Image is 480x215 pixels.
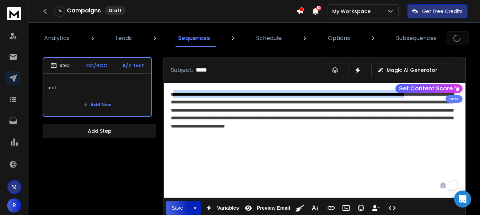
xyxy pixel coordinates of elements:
a: Analytics [40,30,74,47]
button: Code View [385,201,399,215]
div: Step 1 [50,62,71,69]
div: Draft [105,6,125,15]
button: Variables [202,201,241,215]
p: Schedule [256,34,282,43]
button: Magic AI Generator [371,63,451,77]
p: Sequences [178,34,210,43]
button: Preview Email [242,201,291,215]
p: trial [48,78,147,98]
p: Leads [116,34,132,43]
a: Options [324,30,354,47]
li: Step1CC/BCCA/Z TesttrialAdd New [43,57,152,117]
p: CC/BCC [86,62,107,69]
button: Add New [78,98,117,112]
button: Add Step [43,124,156,138]
p: Magic AI Generator [387,67,437,74]
span: Variables [216,205,241,211]
button: More Text [308,201,322,215]
h1: Campaigns [67,6,101,15]
button: Insert Image (Ctrl+P) [339,201,353,215]
button: Get Free Credits [407,4,468,18]
a: Sequences [174,30,214,47]
button: Get Content Score [395,84,463,93]
button: Clean HTML [293,201,307,215]
p: 0 % [58,9,61,13]
a: Leads [112,30,136,47]
a: Schedule [252,30,286,47]
span: 50 [316,6,321,11]
button: Emoticons [354,201,368,215]
button: R [7,198,21,213]
span: Preview Email [255,205,291,211]
p: Get Free Credits [422,8,463,15]
button: Save [166,201,189,215]
button: Insert Unsubscribe Link [369,201,383,215]
p: Subject: [171,66,193,74]
div: To enrich screen reader interactions, please activate Accessibility in Grammarly extension settings [164,83,465,198]
div: Beta [446,95,463,103]
p: Analytics [44,34,70,43]
img: logo [7,7,21,20]
p: A/Z Test [122,62,144,69]
p: Subsequences [396,34,437,43]
div: Open Intercom Messenger [454,191,471,208]
p: Options [328,34,350,43]
p: My Workspace [332,8,373,15]
a: Subsequences [392,30,441,47]
button: Insert Link (Ctrl+K) [324,201,338,215]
